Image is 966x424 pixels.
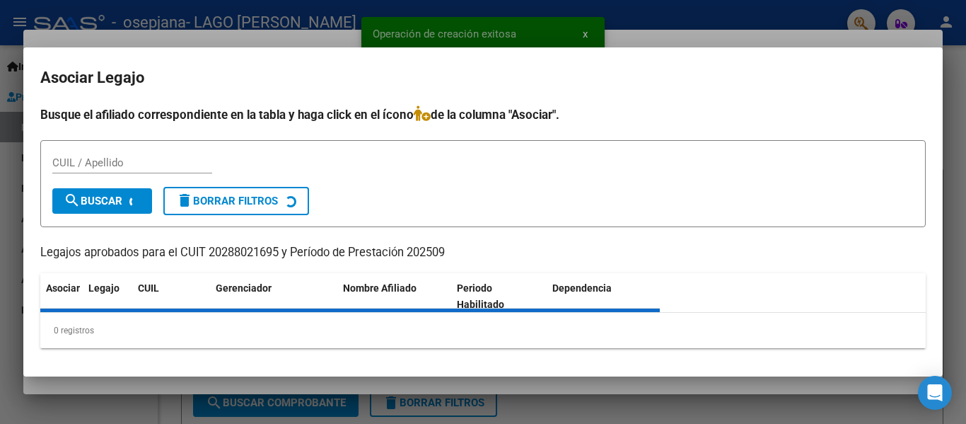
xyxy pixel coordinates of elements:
span: CUIL [138,282,159,294]
datatable-header-cell: Legajo [83,273,132,320]
div: 0 registros [40,313,926,348]
button: Borrar Filtros [163,187,309,215]
p: Legajos aprobados para el CUIT 20288021695 y Período de Prestación 202509 [40,244,926,262]
span: Buscar [64,195,122,207]
span: Nombre Afiliado [343,282,417,294]
datatable-header-cell: CUIL [132,273,210,320]
span: Asociar [46,282,80,294]
h2: Asociar Legajo [40,64,926,91]
button: Buscar [52,188,152,214]
h4: Busque el afiliado correspondiente en la tabla y haga click en el ícono de la columna "Asociar". [40,105,926,124]
datatable-header-cell: Nombre Afiliado [337,273,451,320]
span: Borrar Filtros [176,195,278,207]
mat-icon: search [64,192,81,209]
div: Open Intercom Messenger [918,376,952,410]
mat-icon: delete [176,192,193,209]
datatable-header-cell: Dependencia [547,273,661,320]
span: Legajo [88,282,120,294]
datatable-header-cell: Periodo Habilitado [451,273,547,320]
span: Periodo Habilitado [457,282,504,310]
span: Dependencia [552,282,612,294]
datatable-header-cell: Asociar [40,273,83,320]
span: Gerenciador [216,282,272,294]
datatable-header-cell: Gerenciador [210,273,337,320]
